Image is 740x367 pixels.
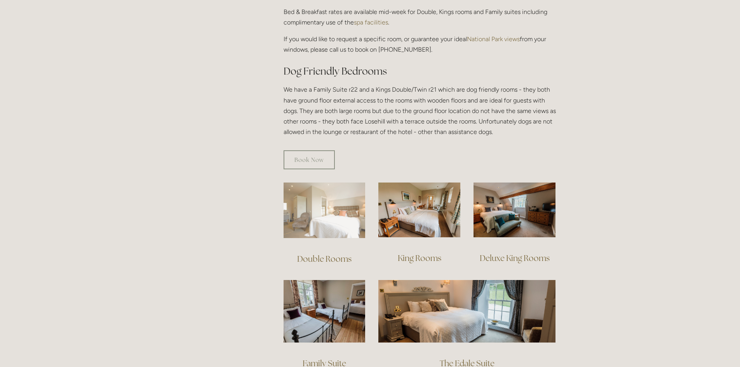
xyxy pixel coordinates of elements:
a: National Park views [467,35,520,43]
a: Deluxe King Rooms [480,253,550,263]
a: Double Rooms [297,254,352,264]
img: Double Room view, Losehill Hotel [284,183,366,238]
img: Family Suite view, Losehill Hotel [284,280,366,343]
a: spa facilities [354,19,388,26]
a: Book Now [284,150,335,169]
p: If you would like to request a specific room, or guarantee your ideal from your windows, please c... [284,34,556,55]
p: Bed & Breakfast rates are available mid-week for Double, Kings rooms and Family suites including ... [284,7,556,28]
h2: Dog Friendly Bedrooms [284,64,556,78]
p: We have a Family Suite r22 and a Kings Double/Twin r21 which are dog friendly rooms - they both h... [284,84,556,137]
img: Deluxe King Room view, Losehill Hotel [474,183,555,237]
a: King Rooms [398,253,441,263]
img: King Room view, Losehill Hotel [378,183,460,237]
img: The Edale Suite, Losehill Hotel [378,280,555,342]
